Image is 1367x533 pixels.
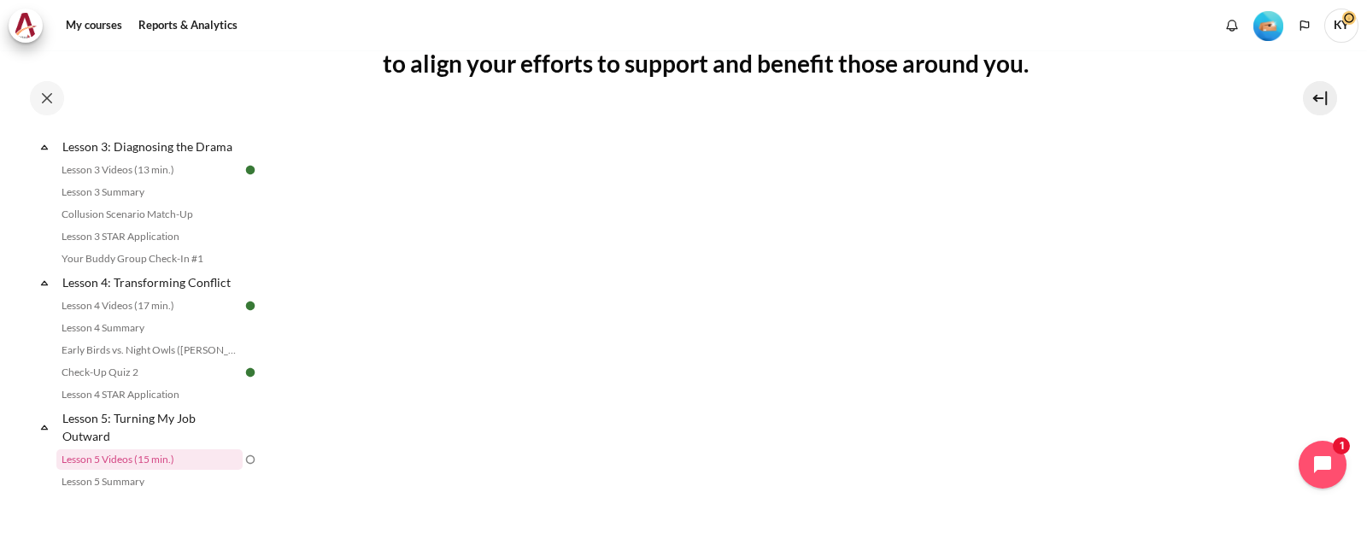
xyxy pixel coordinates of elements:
a: User menu [1324,9,1358,43]
a: Architeck Architeck [9,9,51,43]
span: Collapse [36,138,53,155]
a: Collusion Scenario Match-Up [56,204,243,225]
a: Lesson 3 Summary [56,182,243,202]
span: Collapse [36,274,53,291]
div: Show notification window with no new notifications [1219,13,1245,38]
a: Lesson 3 STAR Application [56,226,243,247]
img: Architeck [14,13,38,38]
a: Your Buddy Group Check-In #1 [56,249,243,269]
span: KY [1324,9,1358,43]
span: Collapse [36,419,53,436]
a: Level #2 [1247,9,1290,41]
a: Lesson 3 Videos (13 min.) [56,160,243,180]
div: Level #2 [1253,9,1283,41]
a: Lesson 4 Summary [56,318,243,338]
a: Lesson 4 STAR Application [56,384,243,405]
img: Done [243,162,258,178]
img: To do [243,452,258,467]
a: Early Birds vs. Night Owls ([PERSON_NAME]'s Story) [56,340,243,360]
a: Lesson 5: Turning My Job Outward [60,407,243,448]
button: Languages [1292,13,1317,38]
img: Done [243,298,258,313]
a: My courses [60,9,128,43]
a: Lesson 4 Videos (17 min.) [56,296,243,316]
a: Reports & Analytics [132,9,243,43]
a: Lesson 5 Summary [56,471,243,492]
a: Lesson 4: Transforming Conflict [60,271,243,294]
a: Check-Up Quiz 2 [56,362,243,383]
a: Lesson 3: Diagnosing the Drama [60,135,243,158]
img: Done [243,365,258,380]
a: Lesson 5 Videos (15 min.) [56,449,243,470]
img: Level #2 [1253,11,1283,41]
